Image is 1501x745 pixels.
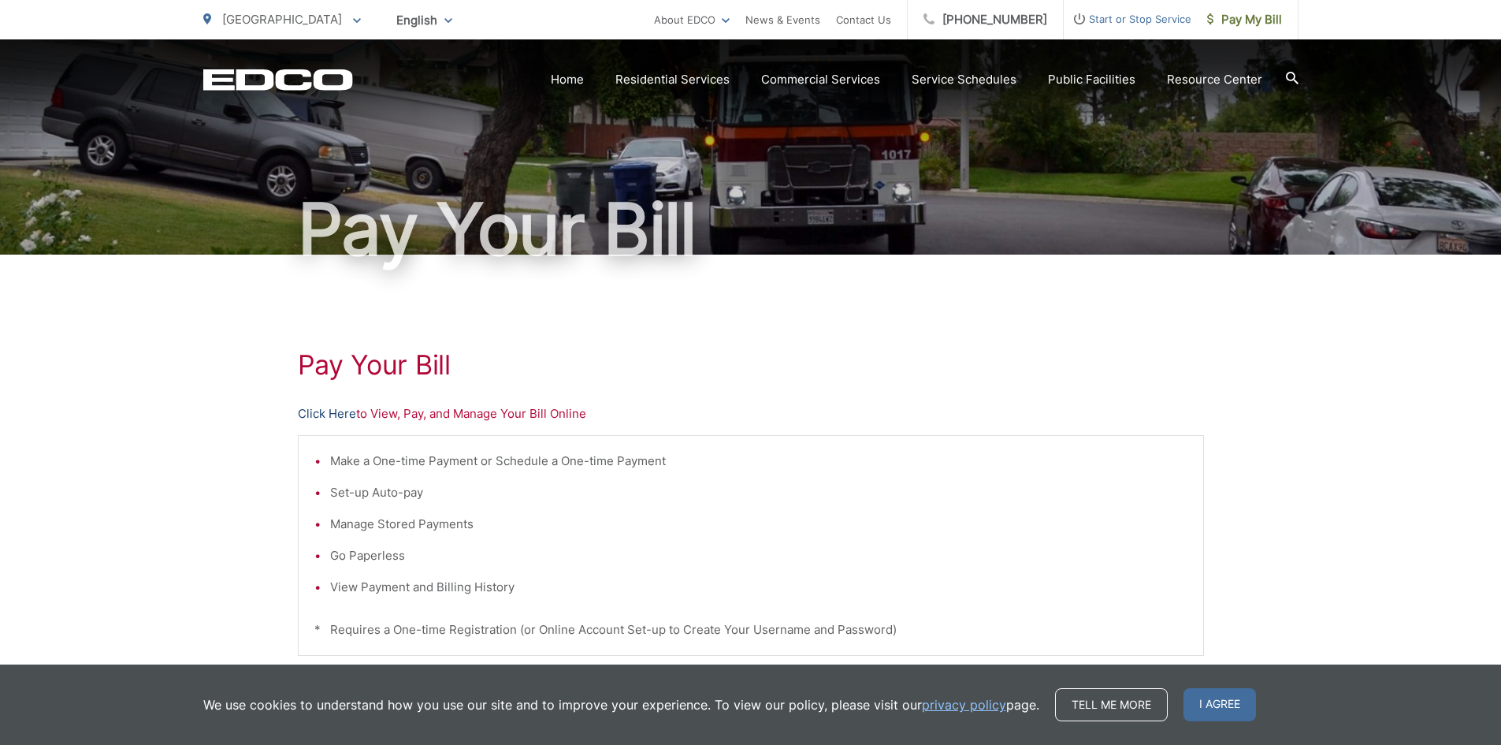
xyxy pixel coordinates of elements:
p: * Requires a One-time Registration (or Online Account Set-up to Create Your Username and Password) [314,620,1187,639]
span: Pay My Bill [1207,10,1282,29]
a: Service Schedules [912,70,1016,89]
li: Make a One-time Payment or Schedule a One-time Payment [330,452,1187,471]
a: Public Facilities [1048,70,1135,89]
a: News & Events [745,10,820,29]
h1: Pay Your Bill [203,190,1299,269]
li: Set-up Auto-pay [330,483,1187,502]
span: I agree [1183,688,1256,721]
a: Contact Us [836,10,891,29]
li: Go Paperless [330,546,1187,565]
a: Home [551,70,584,89]
a: EDCD logo. Return to the homepage. [203,69,353,91]
span: English [385,6,464,34]
li: Manage Stored Payments [330,515,1187,534]
a: About EDCO [654,10,730,29]
li: View Payment and Billing History [330,578,1187,597]
a: privacy policy [922,695,1006,714]
a: Commercial Services [761,70,880,89]
a: Resource Center [1167,70,1262,89]
a: Residential Services [615,70,730,89]
a: Tell me more [1055,688,1168,721]
a: Click Here [298,404,356,423]
span: [GEOGRAPHIC_DATA] [222,12,342,27]
p: We use cookies to understand how you use our site and to improve your experience. To view our pol... [203,695,1039,714]
p: to View, Pay, and Manage Your Bill Online [298,404,1204,423]
h1: Pay Your Bill [298,349,1204,381]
